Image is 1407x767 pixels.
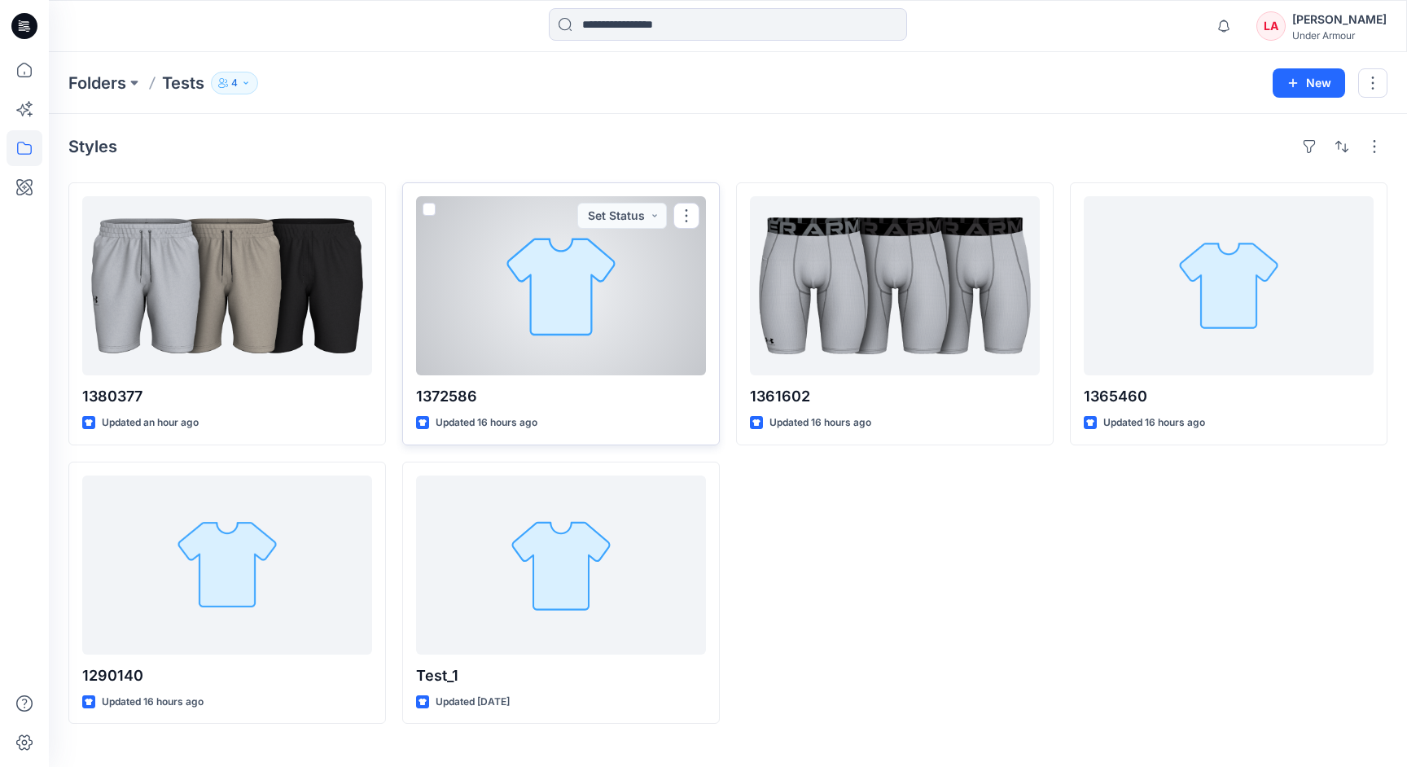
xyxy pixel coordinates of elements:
p: 1365460 [1084,385,1374,408]
button: New [1273,68,1345,98]
p: 1290140 [82,664,372,687]
p: Updated 16 hours ago [102,694,204,711]
button: 4 [211,72,258,94]
a: 1365460 [1084,196,1374,375]
p: Updated 16 hours ago [769,414,871,432]
p: Updated [DATE] [436,694,510,711]
p: Updated 16 hours ago [1103,414,1205,432]
a: Folders [68,72,126,94]
h4: Styles [68,137,117,156]
a: Test_1 [416,476,706,655]
a: 1290140 [82,476,372,655]
p: Updated an hour ago [102,414,199,432]
p: Updated 16 hours ago [436,414,537,432]
p: 1380377 [82,385,372,408]
div: [PERSON_NAME] [1292,10,1387,29]
p: 1372586 [416,385,706,408]
p: Test_1 [416,664,706,687]
div: LA [1256,11,1286,41]
p: 1361602 [750,385,1040,408]
a: 1372586 [416,196,706,375]
p: 4 [231,74,238,92]
a: 1380377 [82,196,372,375]
a: 1361602 [750,196,1040,375]
div: Under Armour [1292,29,1387,42]
p: Tests [162,72,204,94]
